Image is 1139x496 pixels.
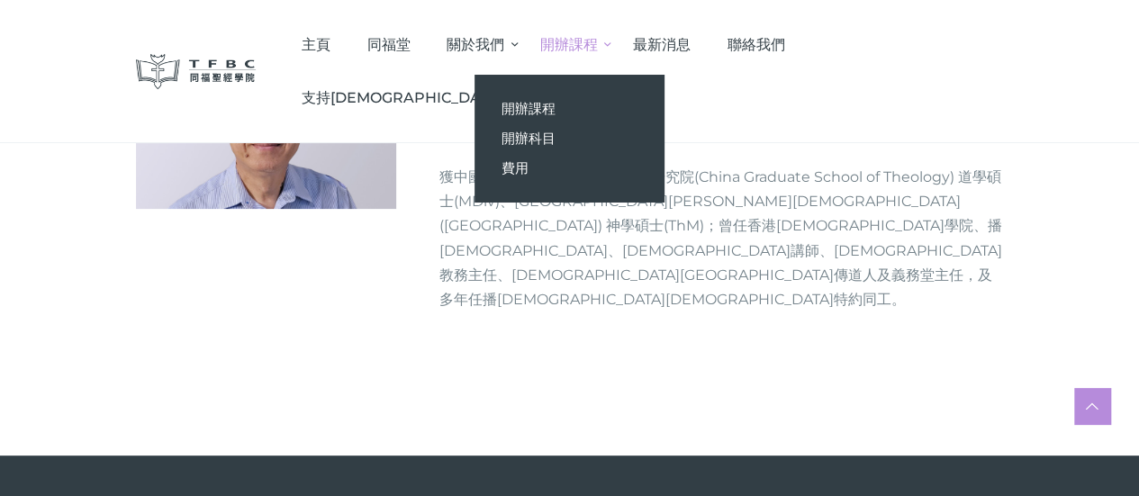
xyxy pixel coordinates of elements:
[475,94,664,123] a: 開辦課程
[439,165,1004,311] p: 獲中國[DEMOGRAPHIC_DATA]研究院(China Graduate School of Theology) 道學碩士(MDiv)、[GEOGRAPHIC_DATA][PERSON_N...
[283,18,348,71] a: 主頁
[1074,388,1110,424] a: Scroll to top
[475,153,664,183] a: 費用
[521,18,615,71] a: 開辦課程
[502,130,556,147] span: 開辦科目
[429,18,522,71] a: 關於我們
[283,71,520,124] a: 支持[DEMOGRAPHIC_DATA]
[302,36,330,53] span: 主頁
[615,18,710,71] a: 最新消息
[348,18,429,71] a: 同福堂
[475,123,664,153] a: 開辦科目
[302,89,502,106] span: 支持[DEMOGRAPHIC_DATA]
[540,36,598,53] span: 開辦課程
[728,36,785,53] span: 聯絡我們
[502,159,529,176] span: 費用
[633,36,691,53] span: 最新消息
[366,36,410,53] span: 同福堂
[502,100,556,117] span: 開辦課程
[709,18,803,71] a: 聯絡我們
[447,36,504,53] span: 關於我們
[136,54,257,89] img: 同福聖經學院 TFBC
